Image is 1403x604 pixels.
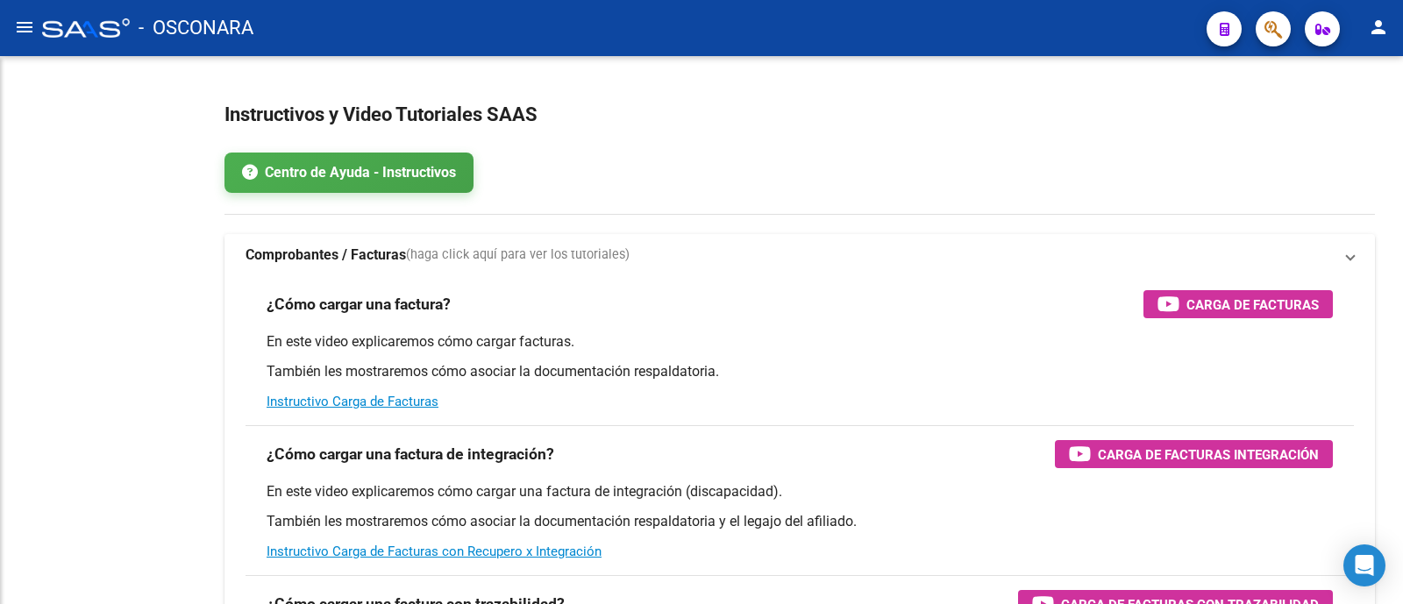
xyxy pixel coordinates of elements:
mat-expansion-panel-header: Comprobantes / Facturas(haga click aquí para ver los tutoriales) [224,234,1375,276]
h3: ¿Cómo cargar una factura? [267,292,451,316]
mat-icon: menu [14,17,35,38]
span: Carga de Facturas [1186,294,1319,316]
button: Carga de Facturas [1143,290,1333,318]
h3: ¿Cómo cargar una factura de integración? [267,442,554,466]
span: - OSCONARA [139,9,253,47]
span: (haga click aquí para ver los tutoriales) [406,245,630,265]
a: Centro de Ayuda - Instructivos [224,153,474,193]
div: Open Intercom Messenger [1343,544,1385,586]
a: Instructivo Carga de Facturas con Recupero x Integración [267,544,602,559]
h2: Instructivos y Video Tutoriales SAAS [224,98,1375,131]
span: Carga de Facturas Integración [1098,444,1319,465]
p: También les mostraremos cómo asociar la documentación respaldatoria. [267,362,1333,381]
strong: Comprobantes / Facturas [246,245,406,265]
p: En este video explicaremos cómo cargar facturas. [267,332,1333,352]
p: En este video explicaremos cómo cargar una factura de integración (discapacidad). [267,482,1333,501]
button: Carga de Facturas Integración [1055,440,1333,468]
p: También les mostraremos cómo asociar la documentación respaldatoria y el legajo del afiliado. [267,512,1333,531]
a: Instructivo Carga de Facturas [267,394,438,409]
mat-icon: person [1368,17,1389,38]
